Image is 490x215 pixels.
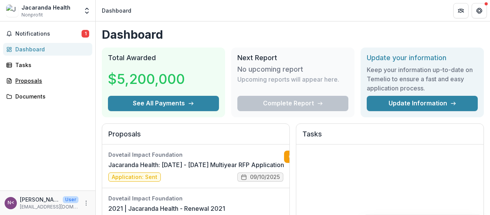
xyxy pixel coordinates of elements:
[15,31,82,37] span: Notifications
[367,54,478,62] h2: Update your information
[3,28,92,40] button: Notifications1
[108,69,185,89] h3: $5,200,000
[108,96,219,111] button: See All Payments
[20,204,78,210] p: [EMAIL_ADDRESS][DOMAIN_NAME]
[6,5,18,17] img: Jacaranda Health
[8,200,14,205] div: Nick Pearson <npearson@jacarandahealth.org>
[15,77,86,85] div: Proposals
[102,7,131,15] div: Dashboard
[453,3,469,18] button: Partners
[3,74,92,87] a: Proposals
[82,199,91,208] button: More
[3,90,92,103] a: Documents
[237,75,339,84] p: Upcoming reports will appear here.
[21,11,43,18] span: Nonprofit
[108,204,225,213] a: 2021 | Jacaranda Health - Renewal 2021
[3,43,92,56] a: Dashboard
[367,65,478,93] h3: Keep your information up-to-date on Temelio to ensure a fast and easy application process.
[63,196,78,203] p: User
[82,3,92,18] button: Open entity switcher
[20,195,60,204] p: [PERSON_NAME] <[EMAIL_ADDRESS][DOMAIN_NAME]>
[302,130,477,144] h2: Tasks
[15,45,86,53] div: Dashboard
[15,92,86,100] div: Documents
[82,30,89,38] span: 1
[367,96,478,111] a: Update Information
[99,5,134,16] nav: breadcrumb
[237,65,303,74] h3: No upcoming report
[108,130,283,144] h2: Proposals
[3,59,92,71] a: Tasks
[15,61,86,69] div: Tasks
[284,151,328,163] a: Complete
[472,3,487,18] button: Get Help
[108,160,284,169] a: Jacaranda Health: [DATE] - [DATE] Multiyear RFP Application
[102,28,484,41] h1: Dashboard
[237,54,348,62] h2: Next Report
[21,3,70,11] div: Jacaranda Health
[108,54,219,62] h2: Total Awarded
